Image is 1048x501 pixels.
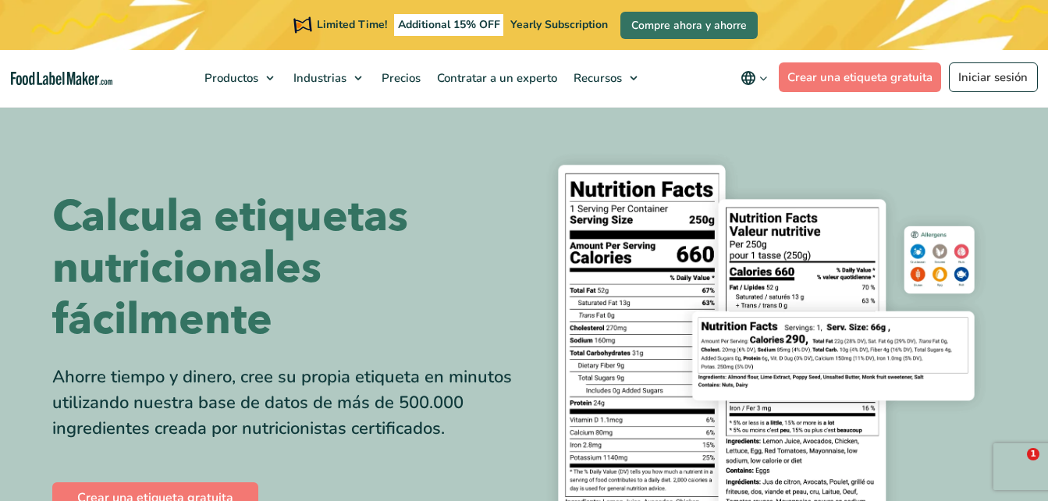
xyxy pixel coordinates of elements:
[52,364,513,442] div: Ahorre tiempo y dinero, cree su propia etiqueta en minutos utilizando nuestra base de datos de má...
[286,50,370,106] a: Industrias
[377,70,422,86] span: Precios
[374,50,425,106] a: Precios
[1027,448,1039,460] span: 1
[569,70,623,86] span: Recursos
[394,14,504,36] span: Additional 15% OFF
[566,50,645,106] a: Recursos
[432,70,559,86] span: Contratar a un experto
[779,62,942,92] a: Crear una etiqueta gratuita
[949,62,1038,92] a: Iniciar sesión
[289,70,348,86] span: Industrias
[429,50,562,106] a: Contratar a un experto
[620,12,758,39] a: Compre ahora y ahorre
[995,448,1032,485] iframe: Intercom live chat
[200,70,260,86] span: Productos
[197,50,282,106] a: Productos
[317,17,387,32] span: Limited Time!
[52,191,513,346] h1: Calcula etiquetas nutricionales fácilmente
[510,17,608,32] span: Yearly Subscription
